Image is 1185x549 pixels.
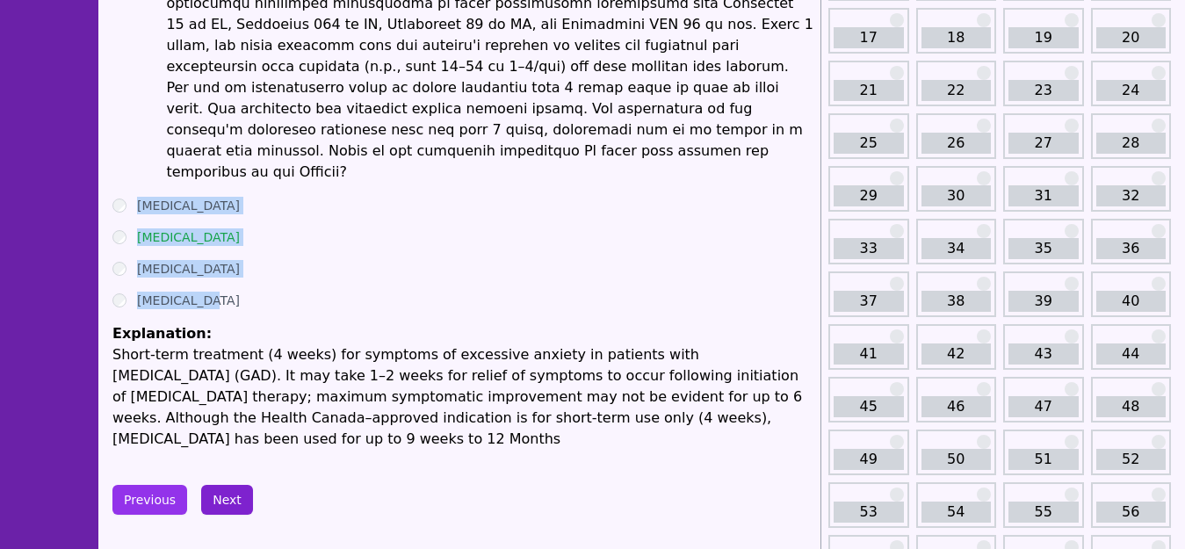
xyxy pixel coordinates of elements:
a: 35 [1008,238,1079,259]
a: 43 [1008,343,1079,365]
p: Short-term treatment (4 weeks) for symptoms of excessive anxiety in patients with [MEDICAL_DATA] ... [112,344,813,450]
a: 30 [921,185,992,206]
a: 38 [921,291,992,312]
a: 24 [1096,80,1167,101]
a: 55 [1008,502,1079,523]
a: 37 [834,291,904,312]
label: [MEDICAL_DATA] [137,260,240,278]
a: 53 [834,502,904,523]
button: Previous [112,485,187,515]
a: 31 [1008,185,1079,206]
a: 49 [834,449,904,470]
a: 32 [1096,185,1167,206]
a: 33 [834,238,904,259]
a: 40 [1096,291,1167,312]
a: 39 [1008,291,1079,312]
a: 50 [921,449,992,470]
a: 29 [834,185,904,206]
a: 28 [1096,133,1167,154]
a: 52 [1096,449,1167,470]
a: 41 [834,343,904,365]
a: 46 [921,396,992,417]
label: [MEDICAL_DATA] [137,228,240,246]
a: 51 [1008,449,1079,470]
a: 45 [834,396,904,417]
button: Next [201,485,253,515]
a: 23 [1008,80,1079,101]
a: 22 [921,80,992,101]
a: 47 [1008,396,1079,417]
a: 20 [1096,27,1167,48]
a: 34 [921,238,992,259]
a: 18 [921,27,992,48]
label: [MEDICAL_DATA] [137,197,240,214]
a: 19 [1008,27,1079,48]
a: 25 [834,133,904,154]
a: 21 [834,80,904,101]
a: 56 [1096,502,1167,523]
a: 36 [1096,238,1167,259]
a: 27 [1008,133,1079,154]
a: 54 [921,502,992,523]
a: 42 [921,343,992,365]
a: 17 [834,27,904,48]
label: [MEDICAL_DATA] [137,292,240,309]
a: 26 [921,133,992,154]
a: 44 [1096,343,1167,365]
span: Explanation: [112,325,212,342]
a: 48 [1096,396,1167,417]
